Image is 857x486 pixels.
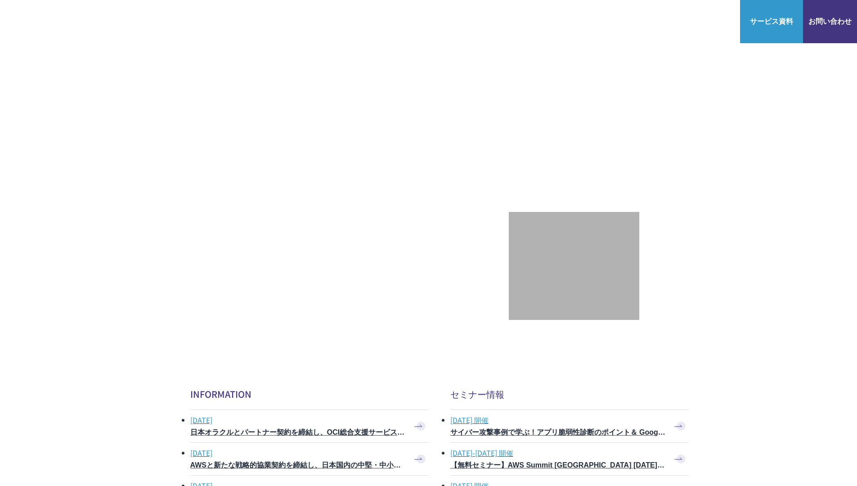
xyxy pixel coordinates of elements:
[358,254,520,317] img: AWS請求代行サービス 統合管理プラン
[450,412,666,427] span: [DATE] 開催
[404,13,427,24] p: 強み
[190,412,406,427] span: [DATE]
[450,410,689,442] a: [DATE] 開催 サイバー攻撃事例で学ぶ！アプリ脆弱性診断のポイント＆ Google Cloud セキュリティ対策
[527,225,621,308] img: 契約件数
[190,410,429,442] a: [DATE] 日本オラクルとパートナー契約を締結し、OCI総合支援サービスの提供を開始
[450,427,666,438] h3: サイバー攻撃事例で学ぶ！アプリ脆弱性診断のポイント＆ Google Cloud セキュリティ対策
[445,13,483,24] p: サービス
[450,460,666,471] h3: 【無料セミナー】AWS Summit [GEOGRAPHIC_DATA] [DATE] ピックアップセッション
[600,13,628,24] a: 導入事例
[450,443,689,475] a: [DATE]-[DATE] 開催 【無料セミナー】AWS Summit [GEOGRAPHIC_DATA] [DATE] ピックアップセッション
[646,13,684,24] p: ナレッジ
[578,136,598,149] em: AWS
[190,460,406,471] h3: AWSと新たな戦略的協業契約を締結し、日本国内の中堅・中小企業でのAWS活用を加速
[190,445,406,460] span: [DATE]
[501,13,582,24] p: 業種別ソリューション
[190,140,509,227] h1: AWS ジャーニーの 成功を実現
[190,427,406,438] h3: 日本オラクルとパートナー契約を締結し、OCI総合支援サービスの提供を開始
[740,15,803,27] span: サービス資料
[190,387,429,400] h2: INFORMATION
[450,445,666,460] span: [DATE]-[DATE] 開催
[803,15,857,27] span: お問い合わせ
[190,254,352,317] img: AWSとの戦略的協業契約 締結
[547,85,628,126] img: AWSプレミアティアサービスパートナー
[103,9,169,27] span: NHN テコラス AWS総合支援サービス
[450,387,689,400] h2: セミナー情報
[358,254,520,319] a: AWS請求代行サービス 統合管理プラン
[523,136,653,171] p: 最上位プレミアティア サービスパートナー
[190,72,509,131] p: AWSの導入からコスト削減、 構成・運用の最適化からデータ活用まで 規模や業種業態を問わない マネージドサービスで
[190,254,352,319] a: AWSとの戦略的協業契約 締結
[702,13,731,24] a: ログイン
[13,7,169,29] a: AWS総合支援サービス C-Chorus NHN テコラスAWS総合支援サービス
[190,443,429,475] a: [DATE] AWSと新たな戦略的協業契約を締結し、日本国内の中堅・中小企業でのAWS活用を加速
